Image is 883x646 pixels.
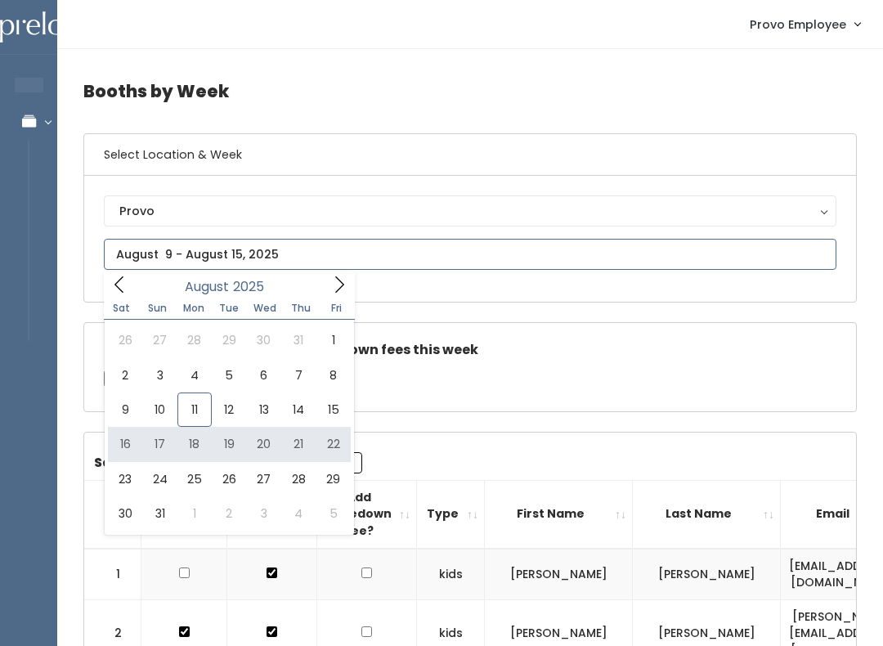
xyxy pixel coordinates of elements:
[247,303,283,313] span: Wed
[142,323,177,357] span: July 27, 2025
[247,358,281,393] span: August 6, 2025
[177,427,212,461] span: August 18, 2025
[108,496,142,531] span: August 30, 2025
[281,393,316,427] span: August 14, 2025
[212,427,246,461] span: August 19, 2025
[177,323,212,357] span: July 28, 2025
[104,195,836,227] button: Provo
[83,69,857,114] h4: Booths by Week
[485,549,633,600] td: [PERSON_NAME]
[140,303,176,313] span: Sun
[212,323,246,357] span: July 29, 2025
[281,358,316,393] span: August 7, 2025
[212,358,246,393] span: August 5, 2025
[104,343,836,357] h5: Check this box if there are no takedown fees this week
[104,303,140,313] span: Sat
[485,480,633,548] th: First Name: activate to sort column ascending
[212,496,246,531] span: September 2, 2025
[281,462,316,496] span: August 28, 2025
[177,358,212,393] span: August 4, 2025
[84,549,141,600] td: 1
[750,16,846,34] span: Provo Employee
[142,496,177,531] span: August 31, 2025
[119,202,821,220] div: Provo
[94,452,362,473] label: Search:
[108,323,142,357] span: July 26, 2025
[247,496,281,531] span: September 3, 2025
[247,427,281,461] span: August 20, 2025
[177,393,212,427] span: August 11, 2025
[104,239,836,270] input: August 9 - August 15, 2025
[108,427,142,461] span: August 16, 2025
[142,427,177,461] span: August 17, 2025
[247,323,281,357] span: July 30, 2025
[247,462,281,496] span: August 27, 2025
[212,462,246,496] span: August 26, 2025
[142,358,177,393] span: August 3, 2025
[176,303,212,313] span: Mon
[177,496,212,531] span: September 1, 2025
[108,358,142,393] span: August 2, 2025
[316,496,350,531] span: September 5, 2025
[316,358,350,393] span: August 8, 2025
[733,7,876,42] a: Provo Employee
[319,303,355,313] span: Fri
[108,393,142,427] span: August 9, 2025
[283,303,319,313] span: Thu
[142,462,177,496] span: August 24, 2025
[108,462,142,496] span: August 23, 2025
[177,462,212,496] span: August 25, 2025
[417,549,485,600] td: kids
[281,323,316,357] span: July 31, 2025
[633,480,781,548] th: Last Name: activate to sort column ascending
[317,480,417,548] th: Add Takedown Fee?: activate to sort column ascending
[142,393,177,427] span: August 10, 2025
[84,480,141,548] th: #: activate to sort column descending
[316,427,350,461] span: August 22, 2025
[281,496,316,531] span: September 4, 2025
[185,280,229,294] span: August
[212,393,246,427] span: August 12, 2025
[247,393,281,427] span: August 13, 2025
[633,549,781,600] td: [PERSON_NAME]
[84,134,856,176] h6: Select Location & Week
[316,462,350,496] span: August 29, 2025
[281,427,316,461] span: August 21, 2025
[316,323,350,357] span: August 1, 2025
[316,393,350,427] span: August 15, 2025
[417,480,485,548] th: Type: activate to sort column ascending
[211,303,247,313] span: Tue
[229,276,278,297] input: Year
